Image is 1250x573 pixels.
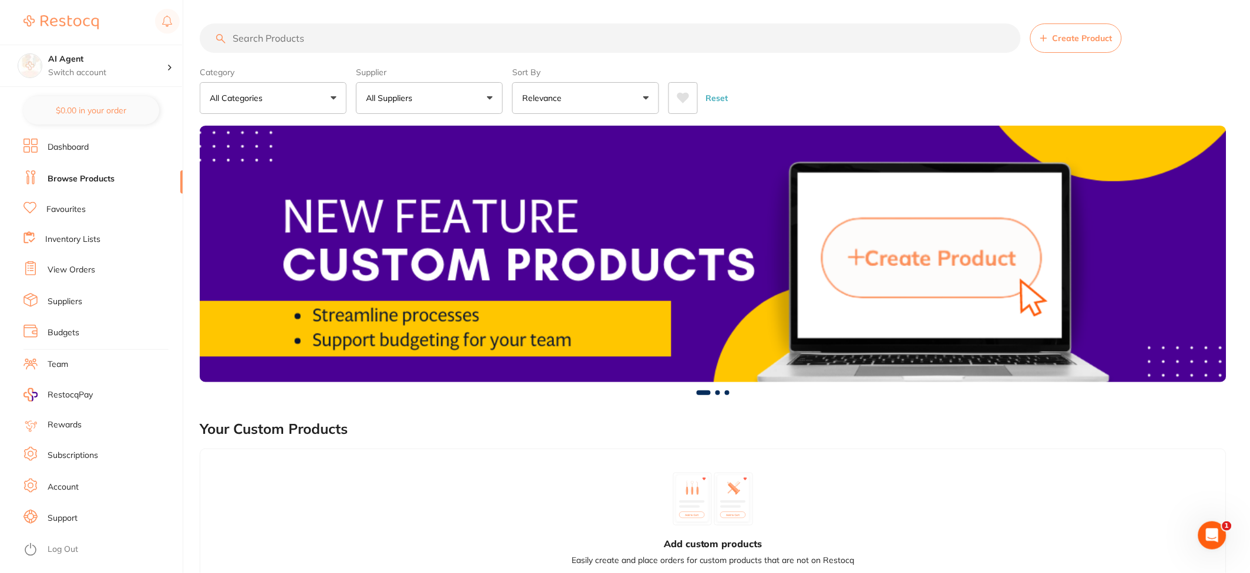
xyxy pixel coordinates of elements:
[200,126,1227,382] img: Browse Products
[48,264,95,276] a: View Orders
[512,82,659,114] button: Relevance
[23,15,99,29] img: Restocq Logo
[1030,23,1122,53] button: Create Product
[512,67,659,77] label: Sort By
[23,388,93,402] a: RestocqPay
[48,450,98,461] a: Subscriptions
[48,327,79,339] a: Budgets
[46,204,86,215] a: Favourites
[572,555,855,567] p: Easily create and place orders for custom products that are not on Restocq
[48,481,79,493] a: Account
[366,92,417,104] p: All Suppliers
[1052,33,1112,43] span: Create Product
[522,92,566,104] p: Relevance
[48,513,78,524] a: Support
[48,389,93,401] span: RestocqPay
[200,421,348,437] h2: Your Custom Products
[48,296,82,308] a: Suppliers
[48,359,68,370] a: Team
[1222,521,1232,531] span: 1
[23,96,159,124] button: $0.00 in your order
[714,473,753,525] img: custom_product_2
[200,67,347,77] label: Category
[48,141,89,153] a: Dashboard
[200,82,347,114] button: All Categories
[48,419,82,431] a: Rewards
[664,537,762,550] h3: Add custom products
[210,92,267,104] p: All Categories
[673,473,712,525] img: custom_product_1
[356,67,503,77] label: Supplier
[18,54,42,77] img: AI Agent
[48,67,167,79] p: Switch account
[703,82,732,114] button: Reset
[23,541,179,559] button: Log Out
[48,53,167,65] h4: AI Agent
[1198,521,1227,550] iframe: Intercom live chat
[48,544,78,555] a: Log Out
[23,388,38,402] img: RestocqPay
[200,23,1021,53] input: Search Products
[356,82,503,114] button: All Suppliers
[48,173,115,185] a: Browse Products
[23,9,99,36] a: Restocq Logo
[45,234,100,245] a: Inventory Lists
